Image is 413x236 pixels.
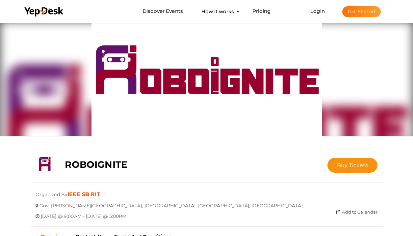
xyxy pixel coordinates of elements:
[65,159,127,170] b: ROBOIGNITE
[342,6,381,17] button: Get Started
[337,162,368,168] span: Buy Tickets
[142,5,183,17] a: Discover Events
[41,208,127,219] span: [DATE] @ 9:00AM - [DATE] @ 5:00PM
[91,21,322,136] img: A5443PDH_normal.png
[39,198,303,209] span: Gov. [PERSON_NAME][GEOGRAPHIC_DATA], [GEOGRAPHIC_DATA], [GEOGRAPHIC_DATA], [GEOGRAPHIC_DATA]
[67,191,100,197] a: IEEE SB RIT
[327,158,378,173] button: Buy Tickets
[199,5,236,17] button: How it works
[336,209,377,215] a: Add to Calendar
[310,8,325,14] a: Login
[252,5,271,17] a: Pricing
[36,187,68,197] span: Organized By
[34,153,57,176] img: RSPMBPJE_small.png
